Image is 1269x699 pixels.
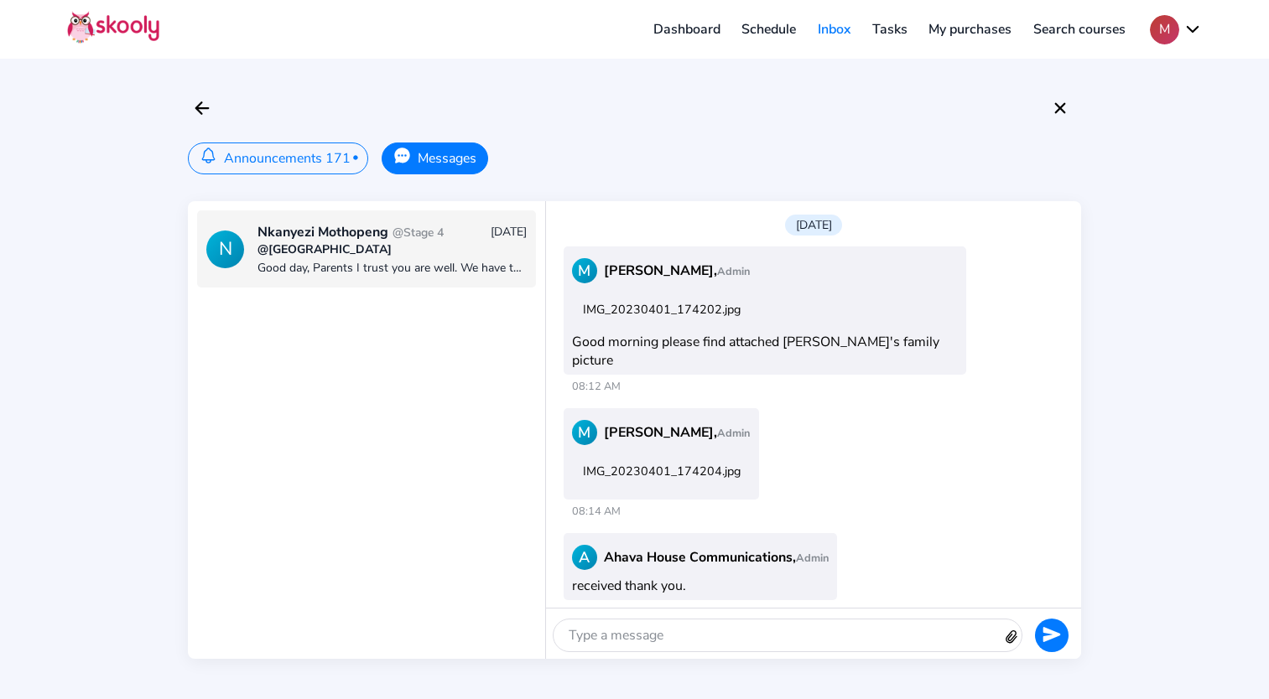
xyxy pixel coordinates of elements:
[642,16,731,43] a: Dashboard
[200,147,217,164] ion-icon: notifications outline
[564,246,966,374] div: Good morning please find attached [PERSON_NAME]'s family picture
[188,94,216,122] button: arrow back outline
[1150,15,1202,44] button: Mchevron down outline
[583,463,741,479] div: IMG_20230401_174204.jpg
[604,261,750,280] span: [PERSON_NAME],
[604,548,829,567] span: Ahava House Communications,
[572,420,597,445] div: M
[564,379,966,394] span: 08:12 AM
[572,258,597,283] div: M
[717,264,750,279] span: Admin
[352,148,359,165] span: •
[1050,98,1070,118] ion-icon: close
[918,16,1022,43] a: My purchases
[257,241,526,257] div: @[GEOGRAPHIC_DATA]
[1022,16,1136,43] a: Search courses
[564,504,966,519] span: 08:14 AM
[572,545,597,570] div: A
[257,260,526,276] div: Good day, Parents I trust you are well. We have the absolute pleasure of sending you your child’s...
[1002,628,1021,651] button: attach outline
[583,301,947,318] div: IMG_20230401_174202.jpg
[807,16,861,43] a: Inbox
[206,230,244,268] div: N
[861,16,918,43] a: Tasks
[382,142,487,174] button: Messages
[731,16,808,43] a: Schedule
[999,624,1026,650] ion-icon: attach outline
[257,223,444,241] div: Nkanyezi Mothopeng
[393,225,444,241] span: @Stage 4
[785,215,843,236] div: [DATE]
[188,142,368,174] button: Announcements 171•
[1043,625,1061,644] ion-icon: send
[393,147,411,164] ion-icon: chatbubble ellipses
[1035,619,1069,652] button: send
[192,98,212,118] ion-icon: arrow back outline
[564,604,966,619] span: 12:45 PM
[1046,94,1074,122] button: close
[564,533,837,600] div: received thank you.
[796,551,829,566] span: Admin
[491,224,527,240] div: [DATE]
[67,11,159,44] img: Skooly
[604,423,750,442] span: [PERSON_NAME],
[717,426,750,441] span: Admin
